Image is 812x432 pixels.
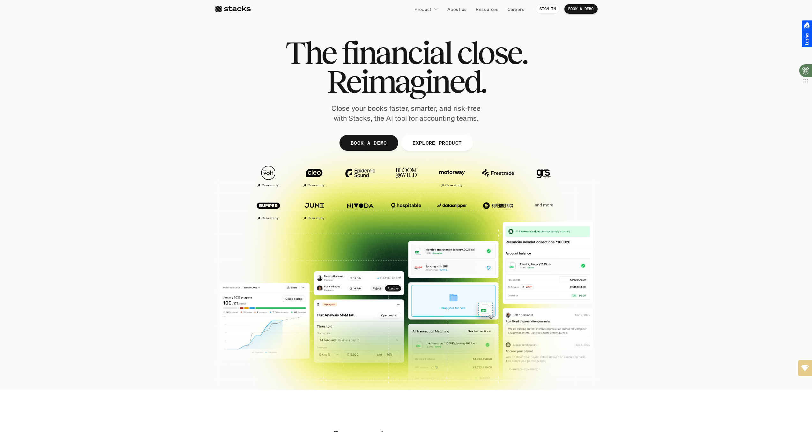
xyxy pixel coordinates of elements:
[339,135,398,151] a: BOOK A DEMO
[294,162,334,190] a: Case study
[476,6,498,12] p: Resources
[508,6,524,12] p: Careers
[249,195,288,223] a: Case study
[445,183,462,187] h2: Case study
[568,7,594,11] p: BOOK A DEMO
[262,216,279,220] h2: Case study
[540,7,556,11] p: SIGN IN
[564,4,598,14] a: BOOK A DEMO
[504,3,528,15] a: Careers
[432,162,472,190] a: Case study
[326,67,486,96] span: Reimagined.
[457,38,527,67] span: close.
[414,6,431,12] p: Product
[285,38,336,67] span: The
[262,183,279,187] h2: Case study
[401,135,473,151] a: EXPLORE PRODUCT
[308,183,324,187] h2: Case study
[326,104,486,123] p: Close your books faster, smarter, and risk-free with Stacks, the AI tool for accounting teams.
[472,3,502,15] a: Resources
[308,216,324,220] h2: Case study
[294,195,334,223] a: Case study
[536,4,560,14] a: SIGN IN
[249,162,288,190] a: Case study
[447,6,466,12] p: About us
[350,138,387,147] p: BOOK A DEMO
[443,3,470,15] a: About us
[341,38,451,67] span: financial
[524,202,564,208] p: and more
[412,138,462,147] p: EXPLORE PRODUCT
